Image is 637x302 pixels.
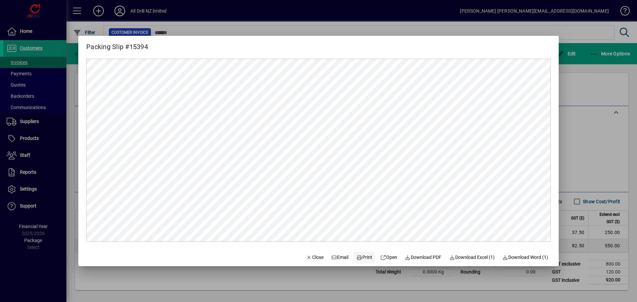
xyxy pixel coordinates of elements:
[78,36,156,52] h2: Packing Slip #15394
[449,254,495,261] span: Download Excel (1)
[331,254,349,261] span: Email
[306,254,323,261] span: Close
[380,254,397,261] span: Open
[378,252,400,264] a: Open
[356,254,372,261] span: Print
[503,254,548,261] span: Download Word (1)
[304,252,326,264] button: Close
[447,252,497,264] button: Download Excel (1)
[402,252,444,264] a: Download PDF
[405,254,442,261] span: Download PDF
[354,252,375,264] button: Print
[329,252,351,264] button: Email
[500,252,551,264] button: Download Word (1)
